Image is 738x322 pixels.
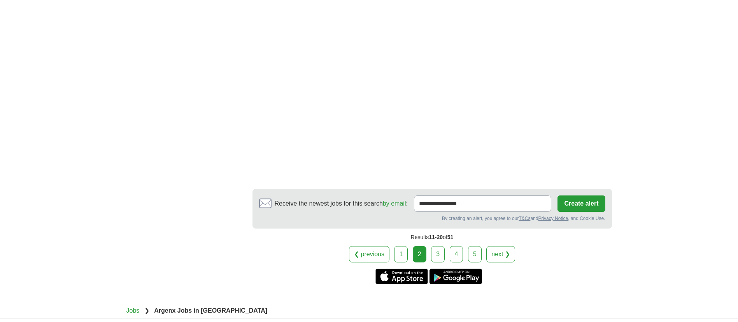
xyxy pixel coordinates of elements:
[413,246,426,262] div: 2
[394,246,408,262] a: 1
[126,307,140,314] a: Jobs
[519,216,530,221] a: T&Cs
[431,246,445,262] a: 3
[429,269,482,284] a: Get the Android app
[538,216,568,221] a: Privacy Notice
[375,269,428,284] a: Get the iPhone app
[429,234,443,240] span: 11-20
[259,215,605,222] div: By creating an alert, you agree to our and , and Cookie Use.
[252,229,612,246] div: Results of
[275,199,408,208] span: Receive the newest jobs for this search :
[486,246,515,262] a: next ❯
[557,195,605,212] button: Create alert
[383,200,406,207] a: by email
[349,246,389,262] a: ❮ previous
[144,307,149,314] span: ❯
[450,246,463,262] a: 4
[447,234,454,240] span: 51
[154,307,267,314] strong: Argenx Jobs in [GEOGRAPHIC_DATA]
[468,246,482,262] a: 5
